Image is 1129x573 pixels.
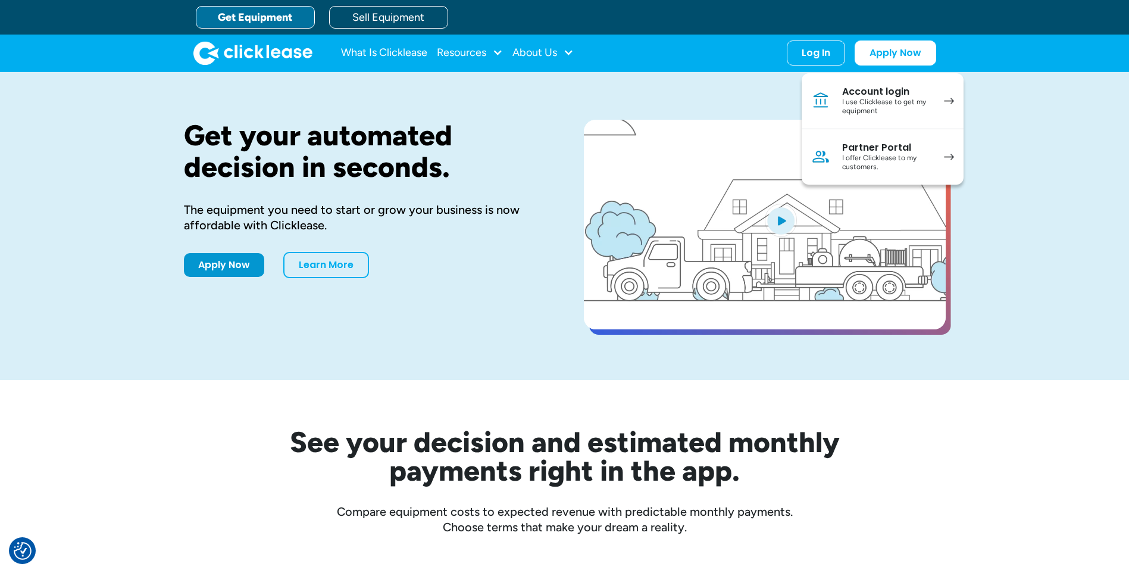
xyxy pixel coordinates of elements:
[196,6,315,29] a: Get Equipment
[802,47,830,59] div: Log In
[802,73,964,185] nav: Log In
[811,147,830,166] img: Person icon
[329,6,448,29] a: Sell Equipment
[193,41,312,65] img: Clicklease logo
[584,120,946,329] a: open lightbox
[14,542,32,560] img: Revisit consent button
[341,41,427,65] a: What Is Clicklease
[944,98,954,104] img: arrow
[944,154,954,160] img: arrow
[283,252,369,278] a: Learn More
[802,129,964,185] a: Partner PortalI offer Clicklease to my customers.
[437,41,503,65] div: Resources
[184,253,264,277] a: Apply Now
[184,120,546,183] h1: Get your automated decision in seconds.
[232,428,898,485] h2: See your decision and estimated monthly payments right in the app.
[184,202,546,233] div: The equipment you need to start or grow your business is now affordable with Clicklease.
[193,41,312,65] a: home
[14,542,32,560] button: Consent Preferences
[765,204,797,237] img: Blue play button logo on a light blue circular background
[855,41,936,66] a: Apply Now
[842,142,932,154] div: Partner Portal
[512,41,574,65] div: About Us
[842,98,932,116] div: I use Clicklease to get my equipment
[842,154,932,172] div: I offer Clicklease to my customers.
[184,504,946,535] div: Compare equipment costs to expected revenue with predictable monthly payments. Choose terms that ...
[802,73,964,129] a: Account loginI use Clicklease to get my equipment
[811,91,830,110] img: Bank icon
[842,86,932,98] div: Account login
